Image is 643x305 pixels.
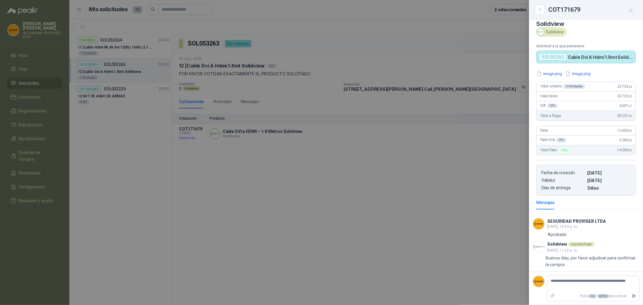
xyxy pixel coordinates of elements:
[540,94,558,98] span: Valor bruto
[619,138,632,142] span: 2.280
[628,139,632,142] span: ,00
[628,149,632,152] span: ,00
[563,84,585,89] div: x 1 Unidades
[537,29,544,35] img: Company Logo
[533,276,544,287] img: Company Logo
[536,199,555,206] div: Mensajes
[589,294,596,298] span: Ctrl
[617,128,632,133] span: 12.000
[540,84,585,89] span: Valor unitario
[628,95,632,98] span: ,53
[547,248,578,253] span: [DATE], 11:02 a. m.
[547,243,567,246] h3: Solidview
[568,55,633,60] p: Cable Dvi A Hdmi 1.8mt Solidview
[617,148,632,152] span: 14.280
[617,84,632,89] span: 23.723
[539,53,567,61] div: SOL053263
[548,231,567,238] p: Aprobado
[533,218,544,230] img: Company Logo
[628,129,632,132] span: ,00
[540,114,561,118] span: Total a Pagar
[540,128,548,133] span: Flete
[547,225,578,229] span: [DATE], 10:54 a. m.
[558,146,570,154] div: Flex
[533,241,544,253] img: Company Logo
[546,255,639,268] p: Buenos días, por favor adjudicar para confirmar la compra
[628,114,632,118] span: ,00
[536,6,544,13] button: Close
[619,104,632,108] span: 4.507
[628,85,632,88] span: ,53
[536,13,636,27] h4: Cable DVI a HDMI – 1.8 Metros Solidview
[540,146,571,154] span: Total Flete
[565,71,591,77] button: image.png
[587,185,631,190] p: 3 dias
[547,220,606,223] h3: SEGURIDAD PROVISER LTDA
[587,170,631,175] p: [DATE]
[558,291,629,301] p: Pulsa + para enviar
[598,294,608,298] span: ENTER
[536,71,563,77] button: image.png
[541,170,585,175] p: Fecha de creación
[547,103,558,108] div: 19 %
[541,185,585,190] p: Días de entrega
[536,44,636,48] p: Solicitud a la que pertenece
[629,291,639,301] button: Enviar
[587,178,631,183] p: [DATE]
[541,178,585,183] p: Validez
[547,291,558,301] label: Adjuntar archivos
[556,138,567,143] div: 19 %
[617,114,632,118] span: 28.231
[568,242,594,247] div: Soporte Peakr
[617,94,632,98] span: 23.723
[628,104,632,108] span: ,47
[548,5,636,14] div: COT171679
[540,103,558,108] span: IVA
[540,138,566,143] span: Flete IVA
[536,27,566,36] div: Solidview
